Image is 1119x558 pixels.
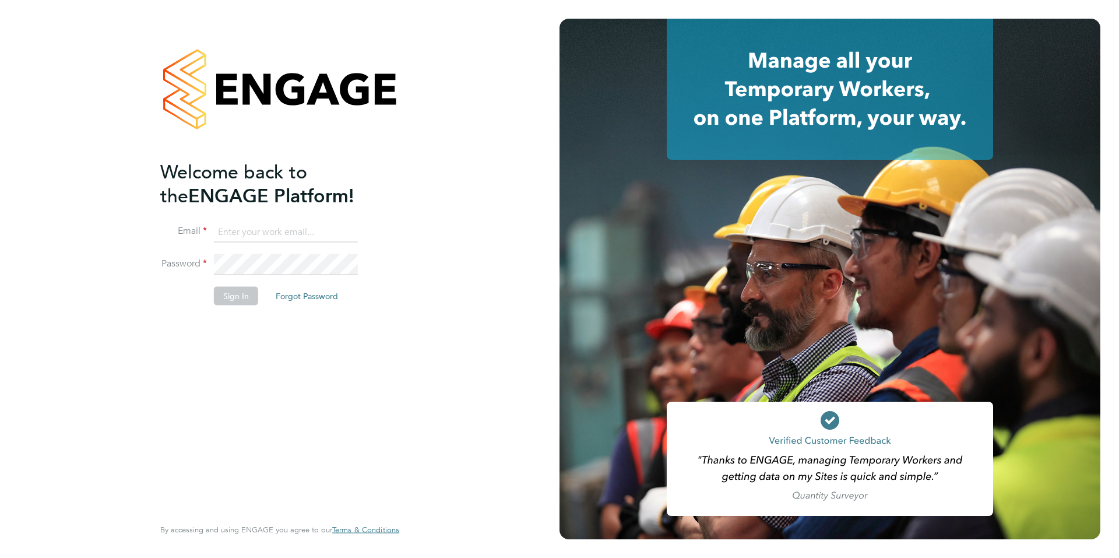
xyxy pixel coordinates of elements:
label: Email [160,225,207,237]
a: Terms & Conditions [332,525,399,535]
span: Welcome back to the [160,160,307,207]
button: Sign In [214,287,258,306]
label: Password [160,258,207,270]
h2: ENGAGE Platform! [160,160,388,208]
input: Enter your work email... [214,222,358,243]
button: Forgot Password [266,287,347,306]
span: By accessing and using ENGAGE you agree to our [160,525,399,535]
